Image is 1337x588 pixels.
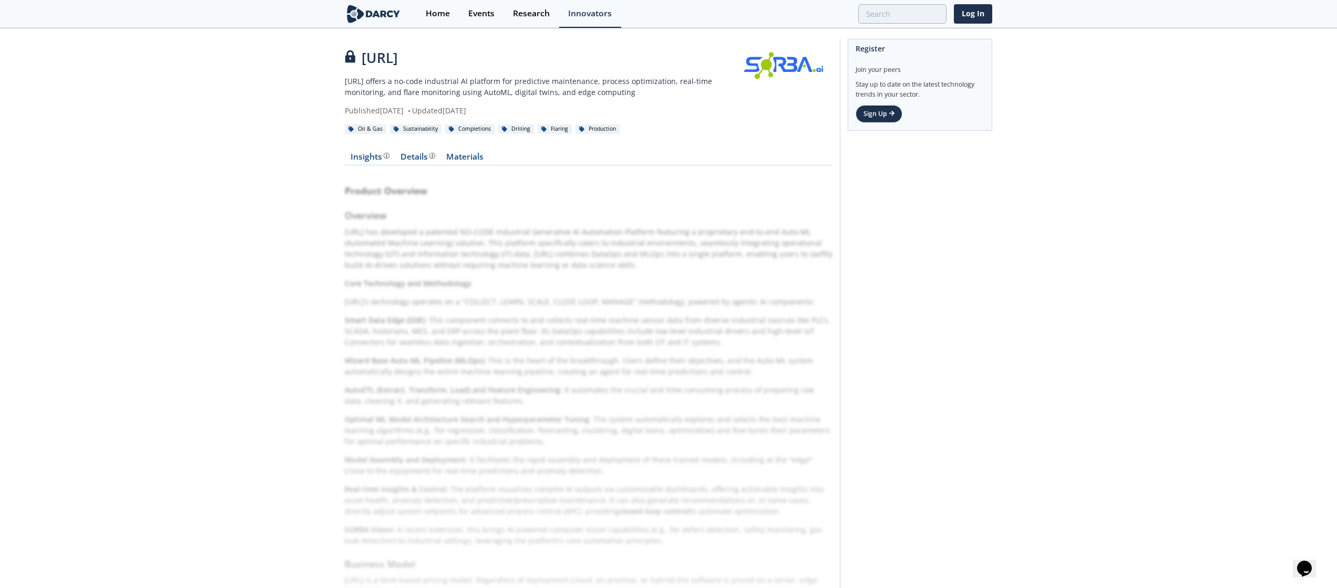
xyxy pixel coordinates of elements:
a: Insights [345,153,395,165]
div: Flaring [538,124,572,134]
div: Insights [351,153,389,161]
div: Innovators [568,9,612,18]
a: Details [395,153,440,165]
a: Materials [440,153,489,165]
div: Details [400,153,435,161]
div: Published [DATE] Updated [DATE] [345,105,739,116]
p: [URL] offers a no-code industrial AI platform for predictive maintenance, process optimization, r... [345,76,739,98]
div: Events [468,9,495,18]
div: [URL] [345,48,739,68]
span: • [406,106,412,115]
img: information.svg [429,153,435,159]
div: Home [426,9,450,18]
div: Production [575,124,620,134]
div: Register [856,39,984,58]
div: Completions [445,124,495,134]
div: Oil & Gas [345,124,386,134]
div: Join your peers [856,58,984,75]
a: Sign Up [856,105,902,123]
div: Drilling [498,124,534,134]
input: Advanced Search [858,4,947,24]
div: Stay up to date on the latest technology trends in your sector. [856,75,984,99]
img: logo-wide.svg [345,5,402,23]
div: Research [513,9,550,18]
div: Sustainability [390,124,441,134]
iframe: chat widget [1293,546,1326,577]
a: Log In [954,4,992,24]
img: information.svg [384,153,389,159]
